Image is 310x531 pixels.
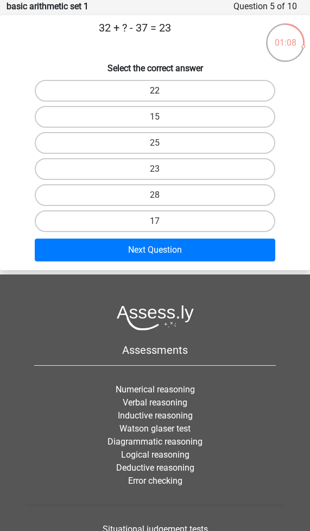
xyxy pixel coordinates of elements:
[35,132,275,154] label: 25
[35,184,275,206] label: 28
[128,476,182,486] a: Error checking
[116,384,195,395] a: Numerical reasoning
[118,410,193,421] a: Inductive reasoning
[121,449,189,460] a: Logical reasoning
[35,239,275,261] button: Next Question
[123,397,187,408] a: Verbal reasoning
[34,343,276,357] h5: Assessments
[35,106,275,128] label: 15
[35,158,275,180] label: 23
[119,423,191,434] a: Watson glaser test
[107,436,203,447] a: Diagrammatic reasoning
[4,61,306,73] h6: Select the correct answer
[116,463,194,473] a: Deductive reasoning
[35,80,275,102] label: 22
[4,20,265,52] p: 32 + ? - 37 = 23
[7,1,88,11] strong: basic arithmetic set 1
[265,22,306,49] div: 01:08
[35,210,275,232] label: 17
[117,305,194,330] img: Assessly logo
